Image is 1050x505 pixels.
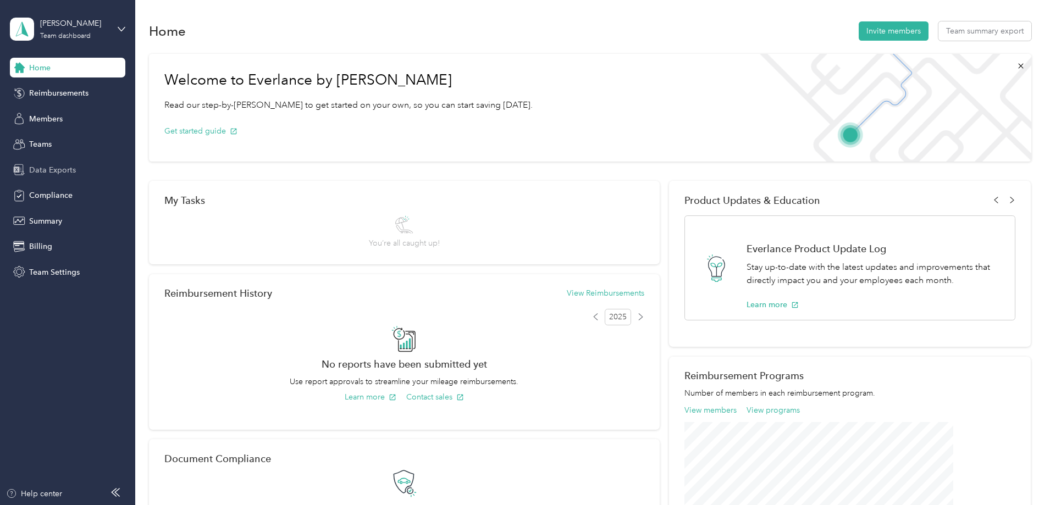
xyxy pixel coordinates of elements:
[749,54,1031,162] img: Welcome to everlance
[684,370,1015,381] h2: Reimbursement Programs
[164,125,237,137] button: Get started guide
[29,62,51,74] span: Home
[29,138,52,150] span: Teams
[859,21,929,41] button: Invite members
[164,453,271,464] h2: Document Compliance
[684,195,820,206] span: Product Updates & Education
[164,287,272,299] h2: Reimbursement History
[605,309,631,325] span: 2025
[684,404,737,416] button: View members
[40,18,109,29] div: [PERSON_NAME]
[29,164,76,176] span: Data Exports
[684,387,1015,399] p: Number of members in each reimbursement program.
[369,237,440,249] span: You’re all caught up!
[164,71,533,89] h1: Welcome to Everlance by [PERSON_NAME]
[164,358,644,370] h2: No reports have been submitted yet
[747,243,1003,254] h1: Everlance Product Update Log
[164,195,644,206] div: My Tasks
[988,443,1050,505] iframe: Everlance-gr Chat Button Frame
[6,488,62,500] button: Help center
[29,215,62,227] span: Summary
[406,391,464,403] button: Contact sales
[29,87,89,99] span: Reimbursements
[938,21,1031,41] button: Team summary export
[164,98,533,112] p: Read our step-by-[PERSON_NAME] to get started on your own, so you can start saving [DATE].
[40,33,91,40] div: Team dashboard
[29,113,63,125] span: Members
[747,260,1003,287] p: Stay up-to-date with the latest updates and improvements that directly impact you and your employ...
[747,404,800,416] button: View programs
[29,190,73,201] span: Compliance
[747,299,799,310] button: Learn more
[164,376,644,387] p: Use report approvals to streamline your mileage reimbursements.
[29,267,80,278] span: Team Settings
[567,287,644,299] button: View Reimbursements
[345,391,396,403] button: Learn more
[149,25,186,37] h1: Home
[29,241,52,252] span: Billing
